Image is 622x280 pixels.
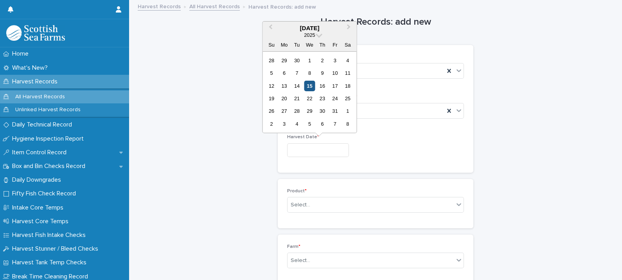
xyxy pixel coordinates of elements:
[317,68,327,78] div: Choose Thursday, October 9th, 2025
[9,78,64,85] p: Harvest Records
[287,244,300,249] span: Farm
[266,68,277,78] div: Choose Sunday, October 5th, 2025
[278,16,473,28] h1: Harvest Records: add new
[9,135,90,143] p: Hygiene Inspection Report
[304,93,315,104] div: Choose Wednesday, October 22nd, 2025
[343,22,356,35] button: Next Month
[342,106,353,116] div: Choose Saturday, November 1st, 2025
[304,106,315,116] div: Choose Wednesday, October 29th, 2025
[304,68,315,78] div: Choose Wednesday, October 8th, 2025
[342,119,353,129] div: Choose Saturday, November 8th, 2025
[342,55,353,66] div: Choose Saturday, October 4th, 2025
[304,40,315,50] div: We
[330,119,340,129] div: Choose Friday, November 7th, 2025
[291,93,302,104] div: Choose Tuesday, October 21st, 2025
[291,68,302,78] div: Choose Tuesday, October 7th, 2025
[342,68,353,78] div: Choose Saturday, October 11th, 2025
[6,25,65,41] img: mMrefqRFQpe26GRNOUkG
[291,40,302,50] div: Tu
[330,55,340,66] div: Choose Friday, October 3rd, 2025
[9,94,71,100] p: All Harvest Records
[304,32,315,38] span: 2025
[266,40,277,50] div: Su
[317,81,327,91] div: Choose Thursday, October 16th, 2025
[9,64,54,72] p: What's New?
[9,245,104,253] p: Harvest Stunner / Bleed Checks
[279,55,289,66] div: Choose Monday, September 29th, 2025
[279,68,289,78] div: Choose Monday, October 6th, 2025
[266,119,277,129] div: Choose Sunday, November 2nd, 2025
[138,2,181,11] a: Harvest Records
[266,106,277,116] div: Choose Sunday, October 26th, 2025
[262,25,356,32] div: [DATE]
[304,119,315,129] div: Choose Wednesday, November 5th, 2025
[342,40,353,50] div: Sa
[317,106,327,116] div: Choose Thursday, October 30th, 2025
[342,81,353,91] div: Choose Saturday, October 18th, 2025
[291,55,302,66] div: Choose Tuesday, September 30th, 2025
[9,176,67,184] p: Daily Downgrades
[248,2,316,11] p: Harvest Records: add new
[266,93,277,104] div: Choose Sunday, October 19th, 2025
[263,22,276,35] button: Previous Month
[279,106,289,116] div: Choose Monday, October 27th, 2025
[291,106,302,116] div: Choose Tuesday, October 28th, 2025
[317,55,327,66] div: Choose Thursday, October 2nd, 2025
[291,81,302,91] div: Choose Tuesday, October 14th, 2025
[9,163,92,170] p: Box and Bin Checks Record
[9,121,78,128] p: Daily Technical Record
[291,119,302,129] div: Choose Tuesday, November 4th, 2025
[330,40,340,50] div: Fr
[330,93,340,104] div: Choose Friday, October 24th, 2025
[317,119,327,129] div: Choose Thursday, November 6th, 2025
[330,106,340,116] div: Choose Friday, October 31st, 2025
[330,68,340,78] div: Choose Friday, October 10th, 2025
[279,93,289,104] div: Choose Monday, October 20th, 2025
[279,81,289,91] div: Choose Monday, October 13th, 2025
[9,259,93,266] p: Harvest Tank Temp Checks
[317,40,327,50] div: Th
[291,201,310,209] div: Select...
[304,55,315,66] div: Choose Wednesday, October 1st, 2025
[9,50,35,58] p: Home
[287,189,307,193] span: Product
[189,2,240,11] a: All Harvest Records
[279,40,289,50] div: Mo
[265,54,354,130] div: month 2025-10
[9,149,73,156] p: Item Control Record
[9,218,75,225] p: Harvest Core Temps
[317,93,327,104] div: Choose Thursday, October 23rd, 2025
[9,107,87,113] p: Unlinked Harvest Records
[342,93,353,104] div: Choose Saturday, October 25th, 2025
[266,55,277,66] div: Choose Sunday, September 28th, 2025
[9,231,92,239] p: Harvest Fish Intake Checks
[291,257,310,265] div: Select...
[279,119,289,129] div: Choose Monday, November 3rd, 2025
[9,204,70,211] p: Intake Core Temps
[9,190,82,197] p: Fifty Fish Check Record
[304,81,315,91] div: Choose Wednesday, October 15th, 2025
[266,81,277,91] div: Choose Sunday, October 12th, 2025
[330,81,340,91] div: Choose Friday, October 17th, 2025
